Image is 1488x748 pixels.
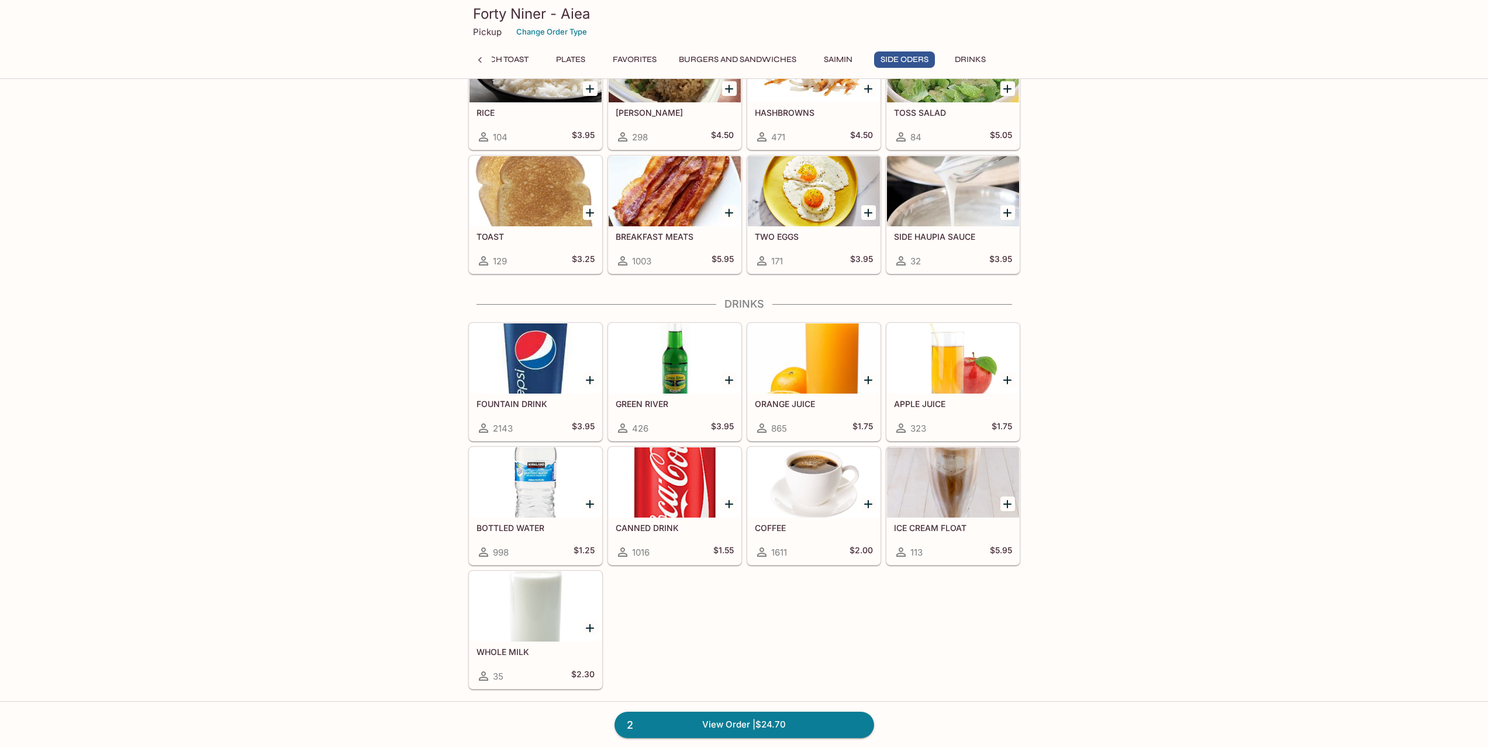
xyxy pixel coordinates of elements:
[493,256,507,267] span: 129
[473,5,1016,23] h3: Forty Niner - Aiea
[910,132,921,143] span: 84
[755,523,873,533] h5: COFFEE
[747,447,881,565] a: COFFEE1611$2.00
[469,32,602,150] a: RICE104$3.95
[887,323,1019,394] div: APPLE JUICE
[722,205,737,220] button: Add BREAKFAST MEATS
[469,156,602,226] div: TOAST
[887,156,1019,226] div: SIDE HAUPIA SAUCE
[755,399,873,409] h5: ORANGE JUICE
[469,323,602,394] div: FOUNTAIN DRINK
[910,423,926,434] span: 323
[583,205,598,220] button: Add TOAST
[910,256,921,267] span: 32
[511,23,592,41] button: Change Order Type
[812,51,865,68] button: Saimin
[616,232,734,242] h5: BREAKFAST MEATS
[771,256,783,267] span: 171
[632,256,651,267] span: 1003
[583,81,598,96] button: Add RICE
[493,671,503,682] span: 35
[747,156,881,274] a: TWO EGGS171$3.95
[748,447,880,518] div: COFFEE
[469,447,602,565] a: BOTTLED WATER998$1.25
[477,108,595,118] h5: RICE
[771,547,787,558] span: 1611
[711,130,734,144] h5: $4.50
[609,156,741,226] div: BREAKFAST MEATS
[473,26,502,37] p: Pickup
[894,399,1012,409] h5: APPLE JUICE
[477,399,595,409] h5: FOUNTAIN DRINK
[609,323,741,394] div: GREEN RIVER
[722,373,737,387] button: Add GREEN RIVER
[861,497,876,511] button: Add COFFEE
[609,447,741,518] div: CANNED DRINK
[886,447,1020,565] a: ICE CREAM FLOAT113$5.95
[711,421,734,435] h5: $3.95
[894,523,1012,533] h5: ICE CREAM FLOAT
[632,423,648,434] span: 426
[620,717,640,733] span: 2
[713,545,734,559] h5: $1.55
[583,497,598,511] button: Add BOTTLED WATER
[989,254,1012,268] h5: $3.95
[910,547,923,558] span: 113
[747,323,881,441] a: ORANGE JUICE865$1.75
[606,51,663,68] button: Favorites
[616,523,734,533] h5: CANNED DRINK
[1000,81,1015,96] button: Add TOSS SALAD
[608,156,741,274] a: BREAKFAST MEATS1003$5.95
[748,323,880,394] div: ORANGE JUICE
[887,447,1019,518] div: ICE CREAM FLOAT
[469,156,602,274] a: TOAST129$3.25
[614,712,874,737] a: 2View Order |$24.70
[722,81,737,96] button: Add FRIED RICE
[616,108,734,118] h5: [PERSON_NAME]
[544,51,597,68] button: Plates
[632,132,648,143] span: 298
[850,130,873,144] h5: $4.50
[944,51,997,68] button: Drinks
[850,254,873,268] h5: $3.95
[748,32,880,102] div: HASHBROWNS
[771,132,785,143] span: 471
[990,545,1012,559] h5: $5.95
[632,547,650,558] span: 1016
[477,647,595,657] h5: WHOLE MILK
[583,373,598,387] button: Add FOUNTAIN DRINK
[874,51,935,68] button: Side Oders
[992,421,1012,435] h5: $1.75
[493,423,513,434] span: 2143
[469,32,602,102] div: RICE
[755,232,873,242] h5: TWO EGGS
[1000,497,1015,511] button: Add ICE CREAM FLOAT
[887,32,1019,102] div: TOSS SALAD
[712,254,734,268] h5: $5.95
[468,298,1020,311] h4: Drinks
[572,254,595,268] h5: $3.25
[493,547,509,558] span: 998
[894,232,1012,242] h5: SIDE HAUPIA SAUCE
[886,32,1020,150] a: TOSS SALAD84$5.05
[493,132,507,143] span: 104
[572,130,595,144] h5: $3.95
[886,323,1020,441] a: APPLE JUICE323$1.75
[748,156,880,226] div: TWO EGGS
[469,571,602,642] div: WHOLE MILK
[861,373,876,387] button: Add ORANGE JUICE
[850,545,873,559] h5: $2.00
[886,156,1020,274] a: SIDE HAUPIA SAUCE32$3.95
[583,621,598,635] button: Add WHOLE MILK
[861,81,876,96] button: Add HASHBROWNS
[609,32,741,102] div: FRIED RICE
[608,323,741,441] a: GREEN RIVER426$3.95
[571,669,595,683] h5: $2.30
[608,447,741,565] a: CANNED DRINK1016$1.55
[469,447,602,518] div: BOTTLED WATER
[894,108,1012,118] h5: TOSS SALAD
[469,571,602,689] a: WHOLE MILK35$2.30
[1000,205,1015,220] button: Add SIDE HAUPIA SAUCE
[574,545,595,559] h5: $1.25
[477,523,595,533] h5: BOTTLED WATER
